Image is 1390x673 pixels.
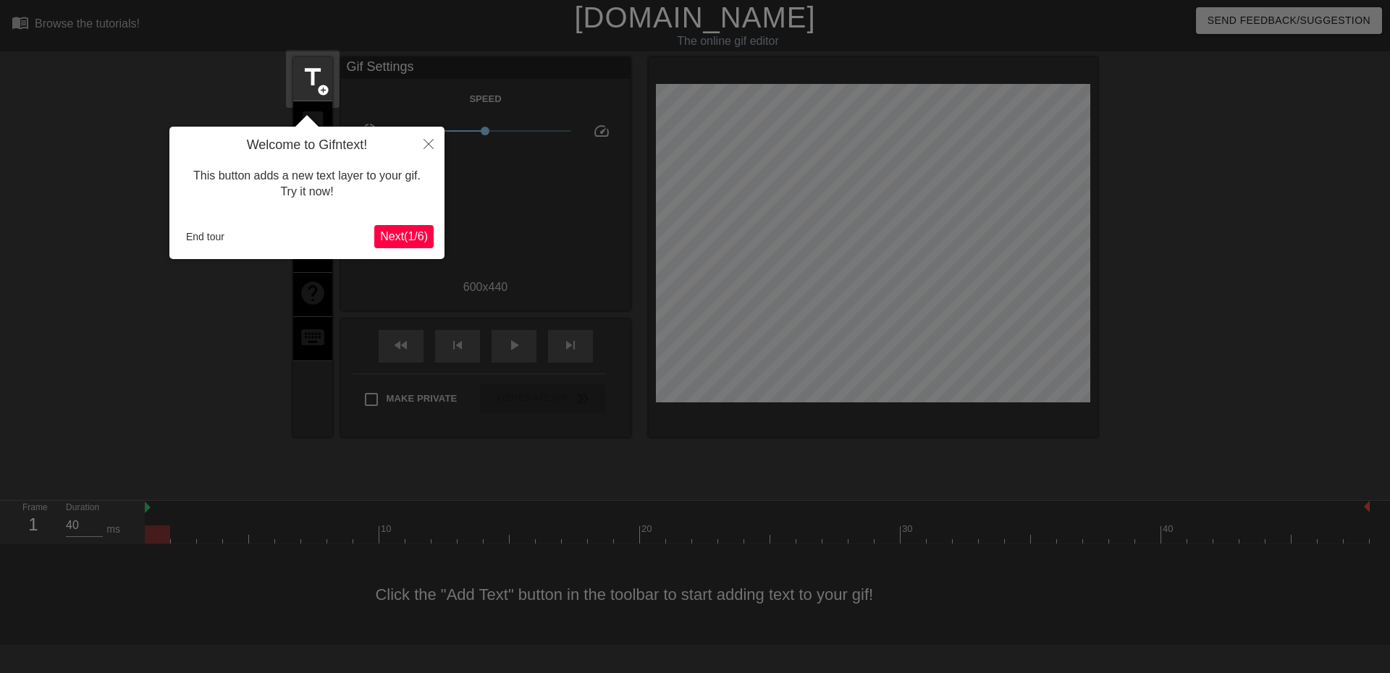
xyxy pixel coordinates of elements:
[380,230,428,242] span: Next ( 1 / 6 )
[180,226,230,247] button: End tour
[413,127,445,160] button: Close
[180,153,434,215] div: This button adds a new text layer to your gif. Try it now!
[374,225,434,248] button: Next
[180,137,434,153] h4: Welcome to Gifntext!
